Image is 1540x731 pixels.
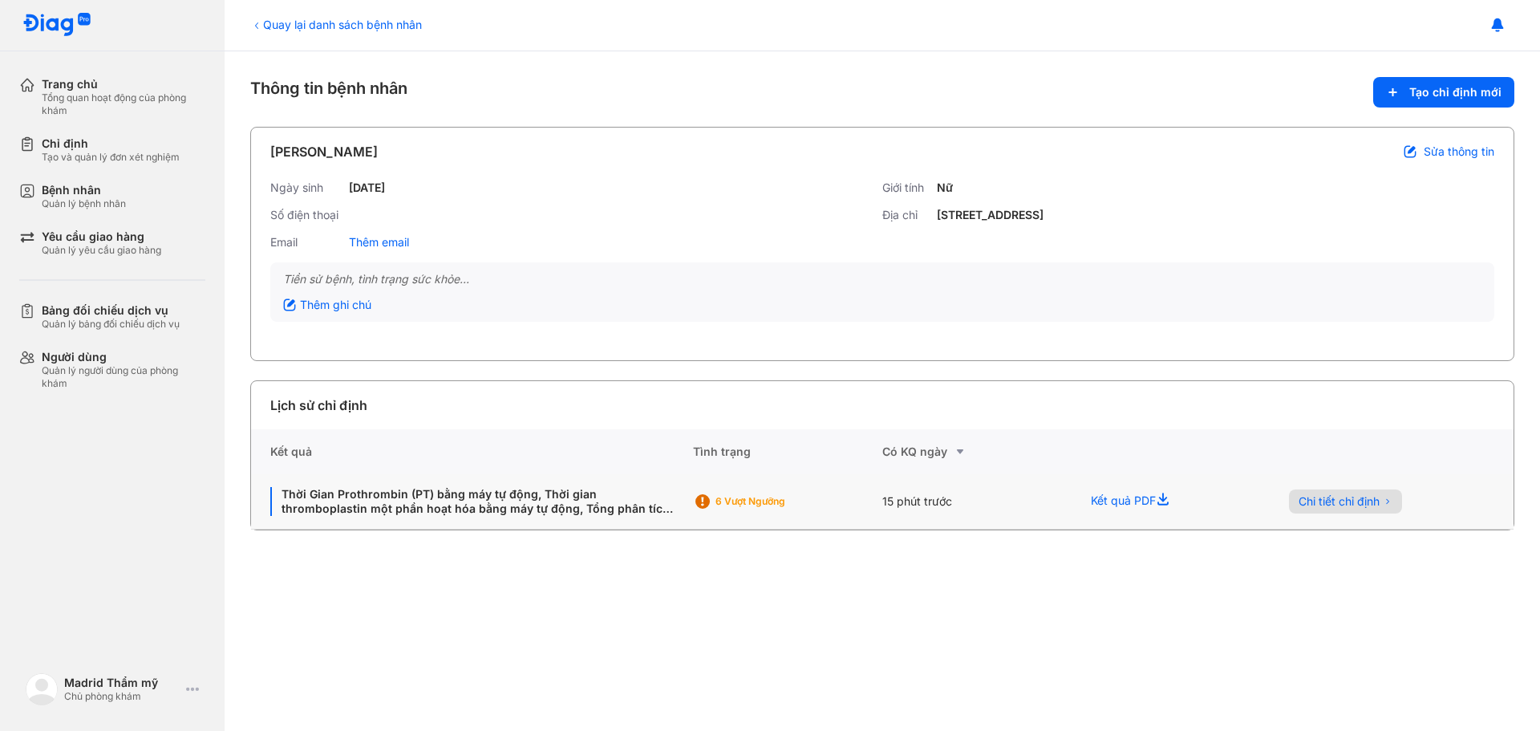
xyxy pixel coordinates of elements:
div: Tổng quan hoạt động của phòng khám [42,91,205,117]
div: Địa chỉ [882,208,930,222]
div: Kết quả PDF [1072,474,1269,530]
div: Kết quả [251,429,693,474]
span: Chi tiết chỉ định [1299,494,1380,509]
div: Quản lý yêu cầu giao hàng [42,244,161,257]
div: Lịch sử chỉ định [270,396,367,415]
div: Bệnh nhân [42,183,126,197]
div: Bảng đối chiếu dịch vụ [42,303,180,318]
div: 6 Vượt ngưỡng [715,495,844,508]
div: Quay lại danh sách bệnh nhân [250,16,422,33]
div: Madrid Thẩm mỹ [64,676,180,690]
div: Chủ phòng khám [64,690,180,703]
div: [DATE] [349,181,385,195]
div: Quản lý người dùng của phòng khám [42,364,205,390]
div: [PERSON_NAME] [270,142,378,161]
div: Tạo và quản lý đơn xét nghiệm [42,151,180,164]
img: logo [26,673,58,705]
span: Tạo chỉ định mới [1409,85,1501,99]
div: Thông tin bệnh nhân [250,77,1514,108]
div: Tình trạng [693,429,882,474]
div: Trang chủ [42,77,205,91]
div: [STREET_ADDRESS] [937,208,1044,222]
div: Chỉ định [42,136,180,151]
div: Số điện thoại [270,208,342,222]
img: logo [22,13,91,38]
div: Email [270,235,342,250]
div: 15 phút trước [882,474,1072,530]
span: Sửa thông tin [1424,144,1494,159]
div: Quản lý bảng đối chiếu dịch vụ [42,318,180,331]
div: Giới tính [882,181,930,195]
div: Nữ [937,181,953,195]
div: Yêu cầu giao hàng [42,229,161,244]
div: Người dùng [42,350,205,364]
div: Tiền sử bệnh, tình trạng sức khỏe... [283,272,1481,286]
button: Chi tiết chỉ định [1289,489,1402,514]
div: Thời Gian Prothrombin (PT) bằng máy tự động, Thời gian thromboplastin một phần hoạt hóa bằng máy ... [270,487,674,516]
div: Thêm email [349,235,409,250]
div: Ngày sinh [270,181,342,195]
div: Có KQ ngày [882,442,1072,461]
div: Thêm ghi chú [283,298,371,312]
button: Tạo chỉ định mới [1373,77,1514,108]
div: Quản lý bệnh nhân [42,197,126,210]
